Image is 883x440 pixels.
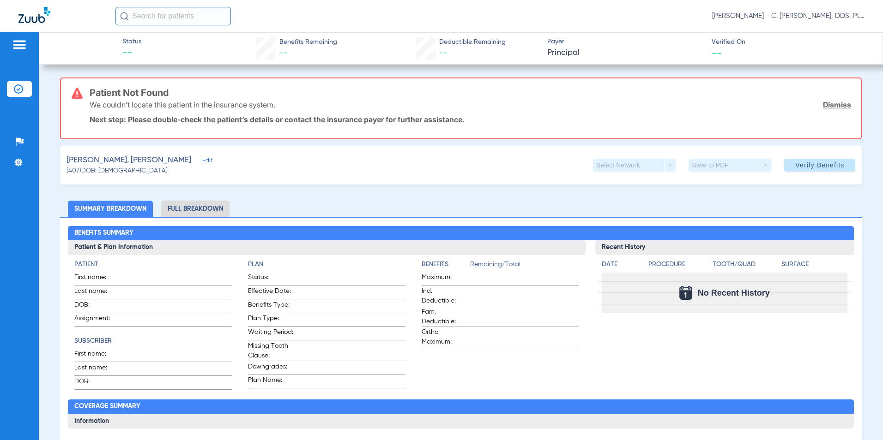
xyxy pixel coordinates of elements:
span: Benefits Type: [248,300,293,313]
h3: Information [68,414,854,428]
app-breakdown-title: Benefits [422,260,470,273]
h4: Procedure [648,260,709,269]
span: (407) DOB: [DEMOGRAPHIC_DATA] [67,166,168,176]
h4: Plan [248,260,405,269]
span: Plan Type: [248,314,293,326]
span: Fam. Deductible: [422,307,467,327]
span: Verified On [712,37,868,47]
app-breakdown-title: Surface [781,260,847,273]
h2: Benefits Summary [68,226,854,241]
span: Benefits Remaining [279,37,337,47]
input: Search for patients [115,7,231,25]
span: First name: [74,273,120,285]
span: No Recent History [698,288,770,297]
h4: Tooth/Quad [713,260,778,269]
span: First name: [74,349,120,362]
span: Effective Date: [248,286,293,299]
span: -- [439,49,448,57]
span: DOB: [74,300,120,313]
img: Zuub Logo [18,7,50,23]
img: Calendar [679,286,692,300]
a: Dismiss [823,100,851,109]
span: Waiting Period: [248,327,293,340]
li: Full Breakdown [161,201,230,217]
app-breakdown-title: Tooth/Quad [713,260,778,273]
span: -- [122,47,141,60]
span: DOB: [74,377,120,389]
span: Remaining/Total [470,260,579,273]
span: Last name: [74,286,120,299]
h2: Coverage Summary [68,399,854,414]
span: Last name: [74,363,120,375]
span: Status: [248,273,293,285]
h4: Date [602,260,641,269]
img: error-icon [72,88,83,99]
img: Search Icon [120,12,128,20]
span: Downgrades: [248,362,293,375]
button: Verify Benefits [784,159,855,172]
li: Summary Breakdown [68,201,153,217]
span: Payer [547,37,704,47]
span: [PERSON_NAME], [PERSON_NAME] [67,155,191,166]
span: Ind. Deductible: [422,286,467,306]
span: Verify Benefits [795,161,844,169]
span: Status [122,37,141,47]
p: We couldn’t locate this patient in the insurance system. [90,100,275,109]
span: -- [279,49,288,57]
h4: Surface [781,260,847,269]
span: Plan Name: [248,375,293,388]
span: Principal [547,47,704,59]
span: Ortho Maximum: [422,327,467,347]
h4: Patient [74,260,232,269]
h3: Recent History [595,240,854,255]
span: Deductible Remaining [439,37,506,47]
span: Maximum: [422,273,467,285]
p: Next step: Please double-check the patient’s details or contact the insurance payer for further a... [90,115,852,124]
h3: Patient Not Found [90,88,852,97]
app-breakdown-title: Procedure [648,260,709,273]
span: Missing Tooth Clause: [248,341,293,361]
img: hamburger-icon [12,39,27,50]
span: Edit [202,157,211,166]
app-breakdown-title: Date [602,260,641,273]
h4: Subscriber [74,336,232,346]
span: [PERSON_NAME] - C. [PERSON_NAME], DDS, PLLC dba [PERSON_NAME] Dentistry [712,12,865,21]
span: Assignment: [74,314,120,326]
h3: Patient & Plan Information [68,240,585,255]
span: -- [712,48,722,58]
h4: Benefits [422,260,470,269]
